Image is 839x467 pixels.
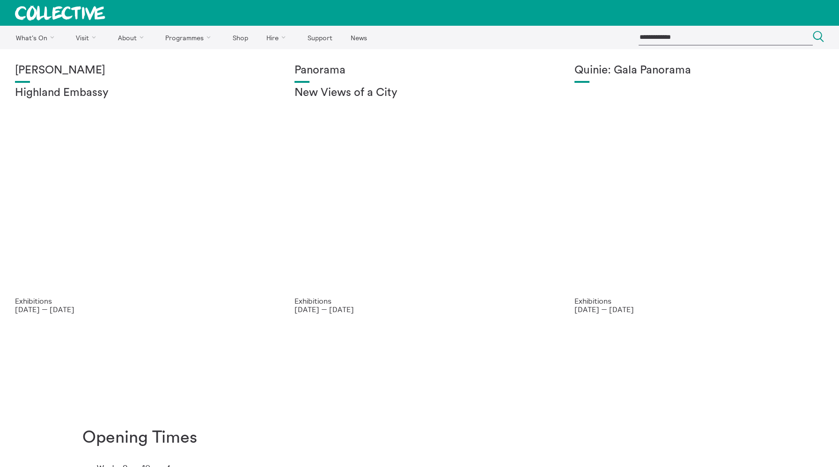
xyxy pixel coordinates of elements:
h1: Opening Times [82,428,197,447]
a: About [110,26,155,49]
p: Exhibitions [294,297,544,305]
a: Josie Vallely Quinie: Gala Panorama Exhibitions [DATE] — [DATE] [559,49,839,328]
a: Collective Panorama June 2025 small file 8 Panorama New Views of a City Exhibitions [DATE] — [DATE] [280,49,559,328]
p: [DATE] — [DATE] [574,305,824,314]
a: Programmes [157,26,223,49]
a: News [342,26,375,49]
a: Shop [224,26,256,49]
p: Exhibitions [574,297,824,305]
h1: [PERSON_NAME] [15,64,265,77]
h2: New Views of a City [294,87,544,100]
a: Visit [68,26,108,49]
h1: Quinie: Gala Panorama [574,64,824,77]
a: What's On [7,26,66,49]
a: Support [299,26,340,49]
a: Hire [258,26,298,49]
h1: Panorama [294,64,544,77]
p: [DATE] — [DATE] [294,305,544,314]
p: Exhibitions [15,297,265,305]
h2: Highland Embassy [15,87,265,100]
p: [DATE] — [DATE] [15,305,265,314]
